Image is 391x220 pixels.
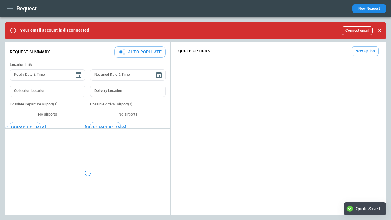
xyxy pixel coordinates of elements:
button: Auto Populate [114,46,166,58]
p: Possible Arrival Airport(s) [90,102,166,107]
button: New Option [352,46,379,56]
button: [GEOGRAPHIC_DATA] [10,122,40,133]
div: scrollable content [171,44,386,58]
button: Choose date [153,69,165,81]
h4: QUOTE OPTIONS [178,50,210,53]
button: New Request [352,4,386,13]
button: Connect email [342,26,373,35]
h6: Location Info [10,63,166,67]
p: No airports [90,112,166,117]
button: Close [375,26,384,35]
h1: Request [16,5,37,12]
p: No airports [10,112,85,117]
div: dismiss [375,24,384,37]
button: Choose date [72,69,85,81]
p: Possible Departure Airport(s) [10,102,85,107]
div: Quote Saved [356,206,380,211]
button: [GEOGRAPHIC_DATA] [90,122,121,133]
p: Request Summary [10,50,50,55]
p: Your email account is disconnected [20,28,89,33]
